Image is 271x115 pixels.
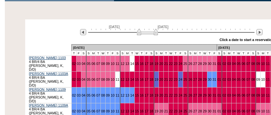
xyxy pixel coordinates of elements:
[246,109,250,113] a: 07
[111,78,115,81] a: 10
[72,109,76,113] a: 02
[145,62,149,66] a: 17
[222,51,227,56] td: S
[116,93,120,97] a: 11
[72,93,76,97] a: 02
[242,93,245,97] a: 06
[198,109,202,113] a: 28
[159,51,164,56] td: M
[82,93,86,97] a: 04
[261,71,266,87] td: 10
[135,93,139,97] a: 15
[183,62,187,66] a: 25
[203,78,207,81] a: 29
[125,62,129,66] a: 13
[242,62,245,66] a: 06
[130,51,135,56] td: T
[237,62,241,66] a: 05
[96,78,100,81] a: 07
[135,78,139,81] a: 15
[155,62,159,66] a: 19
[159,62,163,66] a: 20
[145,93,149,97] a: 17
[183,109,187,113] a: 25
[188,51,193,56] td: S
[76,51,81,56] td: F
[261,51,266,56] td: M
[130,78,134,81] a: 14
[169,51,173,56] td: W
[105,51,110,56] td: T
[101,62,105,66] a: 08
[71,44,217,51] td: [DATE]
[28,87,72,103] td: 4 BR/4 BA ([PERSON_NAME], K, D/D)
[155,93,159,97] a: 19
[82,78,86,81] a: 04
[140,109,144,113] a: 16
[261,109,265,113] a: 10
[237,78,241,81] a: 05
[87,93,91,97] a: 05
[77,93,81,97] a: 03
[237,109,241,113] a: 05
[217,51,222,56] td: S
[223,109,226,113] a: 02
[237,93,241,97] a: 05
[217,62,221,66] a: 01
[29,56,66,60] a: [PERSON_NAME] 1103
[101,109,105,113] a: 08
[121,78,125,81] a: 12
[72,78,76,81] a: 02
[213,93,216,97] a: 31
[77,109,81,113] a: 03
[164,93,168,97] a: 21
[266,51,270,56] td: T
[149,51,154,56] td: S
[183,93,187,97] a: 25
[150,78,153,81] a: 18
[174,78,178,81] a: 23
[261,62,265,66] a: 10
[217,93,221,97] a: 01
[101,93,105,97] a: 08
[91,78,95,81] a: 06
[251,93,255,97] a: 08
[111,109,115,113] a: 10
[81,51,86,56] td: S
[140,62,144,66] a: 16
[115,71,120,87] td: 11
[213,109,216,113] a: 31
[178,51,183,56] td: F
[232,78,236,81] a: 04
[125,109,129,113] a: 13
[125,93,129,97] a: 13
[236,51,241,56] td: W
[71,51,76,56] td: T
[179,109,182,113] a: 24
[212,51,217,56] td: F
[256,109,260,113] a: 09
[115,51,120,56] td: S
[208,109,212,113] a: 30
[227,62,231,66] a: 03
[130,93,134,97] a: 14
[217,78,221,81] a: 01
[159,78,163,81] a: 20
[82,109,86,113] a: 04
[251,78,255,81] a: 08
[266,93,270,97] a: 11
[198,93,202,97] a: 28
[174,109,178,113] a: 23
[125,78,129,81] a: 13
[164,51,169,56] td: T
[241,51,246,56] td: T
[120,51,125,56] td: S
[80,29,86,35] img: Previous
[203,93,207,97] a: 29
[130,109,134,113] a: 14
[158,25,169,29] span: [DATE]
[135,62,139,66] a: 15
[106,78,110,81] a: 09
[110,51,115,56] td: F
[203,51,207,56] td: W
